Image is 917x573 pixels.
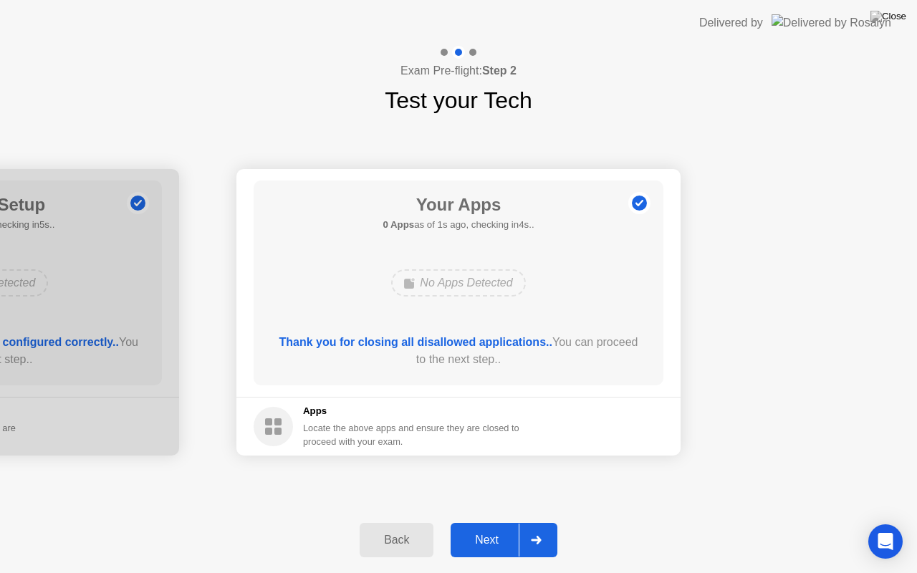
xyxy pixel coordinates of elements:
[451,523,557,557] button: Next
[303,404,520,418] h5: Apps
[455,534,519,546] div: Next
[383,218,534,232] h5: as of 1s ago, checking in4s..
[385,83,532,117] h1: Test your Tech
[364,534,429,546] div: Back
[303,421,520,448] div: Locate the above apps and ensure they are closed to proceed with your exam.
[279,336,552,348] b: Thank you for closing all disallowed applications..
[383,192,534,218] h1: Your Apps
[400,62,517,80] h4: Exam Pre-flight:
[868,524,903,559] div: Open Intercom Messenger
[391,269,525,297] div: No Apps Detected
[699,14,763,32] div: Delivered by
[870,11,906,22] img: Close
[383,219,414,230] b: 0 Apps
[360,523,433,557] button: Back
[772,14,891,31] img: Delivered by Rosalyn
[274,334,643,368] div: You can proceed to the next step..
[482,64,517,77] b: Step 2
